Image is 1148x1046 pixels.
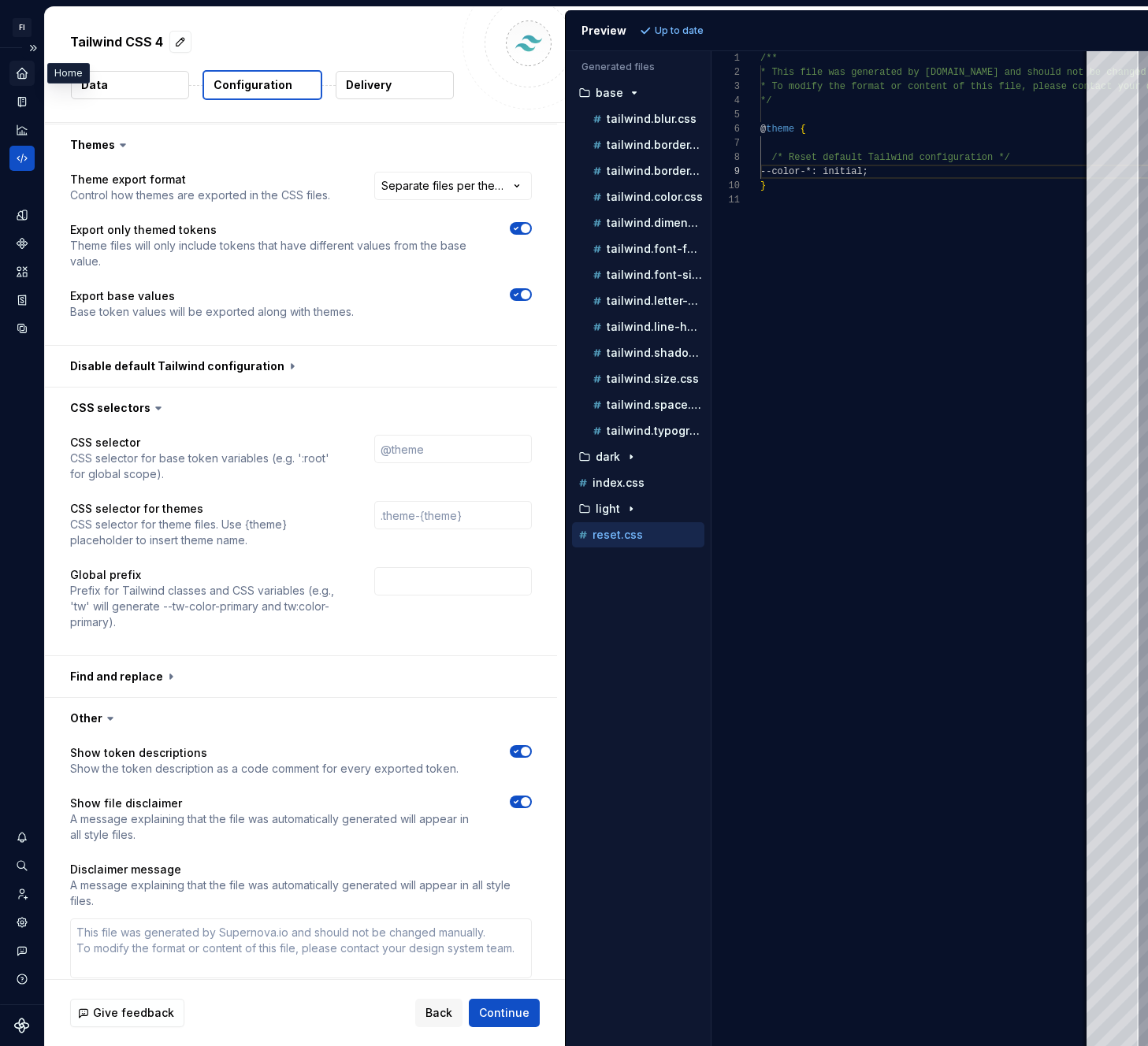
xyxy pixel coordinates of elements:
[760,81,1038,92] span: * To modify the format or content of this file, p
[93,1005,174,1021] span: Give feedback
[593,529,643,541] p: reset.css
[760,166,868,177] span: --color-*: initial;
[9,287,35,313] a: Storybook stories
[70,567,346,583] p: Global prefix
[578,318,704,336] button: tailwind.line-height.css
[13,18,32,37] div: FI
[578,136,704,154] button: tailwind.border-radius.css
[425,1005,452,1021] span: Back
[9,259,35,284] a: Assets
[607,347,704,359] p: tailwind.shadow.css
[581,61,695,73] p: Generated files
[607,165,704,177] p: tailwind.border-width.css
[607,425,704,437] p: tailwind.typography.css
[607,139,704,151] p: tailwind.border-radius.css
[607,321,704,333] p: tailwind.line-height.css
[596,451,620,463] p: dark
[336,71,454,99] button: Delivery
[711,108,740,122] div: 5
[711,65,740,80] div: 2
[415,999,463,1027] button: Back
[771,152,1009,163] span: /* Reset default Tailwind configuration */
[9,61,35,86] a: Home
[214,77,292,93] p: Configuration
[9,89,35,114] a: Documentation
[711,179,740,193] div: 10
[711,51,740,65] div: 1
[578,162,704,180] button: tailwind.border-width.css
[202,70,322,100] button: Configuration
[70,435,346,451] p: CSS selector
[70,999,184,1027] button: Give feedback
[596,503,620,515] p: light
[607,217,704,229] p: tailwind.dimension.css
[81,77,108,93] p: Data
[572,500,704,517] button: light
[22,37,44,59] button: Expand sidebar
[711,122,740,136] div: 6
[9,881,35,907] a: Invite team
[760,180,766,191] span: }
[9,231,35,256] a: Components
[70,877,532,909] p: A message explaining that the file was automatically generated will appear in all style files.
[70,761,459,777] p: Show the token description as a code comment for every exported token.
[607,191,703,203] p: tailwind.color.css
[578,292,704,310] button: tailwind.letter-spacing.css
[711,94,740,108] div: 4
[70,517,346,548] p: CSS selector for theme files. Use {theme} placeholder to insert theme name.
[47,63,90,83] div: Home
[3,10,41,44] button: FI
[9,825,35,850] button: Notifications
[578,214,704,232] button: tailwind.dimension.css
[760,124,766,135] span: @
[70,583,346,630] p: Prefix for Tailwind classes and CSS variables (e.g., 'tw' will generate --tw-color-primary and tw...
[578,396,704,414] button: tailwind.space.css
[9,853,35,878] button: Search ⌘K
[578,370,704,388] button: tailwind.size.css
[9,938,35,963] div: Contact support
[572,84,704,102] button: base
[14,1018,30,1033] svg: Supernova Logo
[70,304,354,320] p: Base token values will be exported along with themes.
[9,910,35,935] a: Settings
[70,32,163,51] p: Tailwind CSS 4
[572,526,704,543] button: reset.css
[607,113,697,125] p: tailwind.blur.css
[800,124,805,135] span: {
[578,240,704,258] button: tailwind.font-family.css
[70,796,481,811] p: Show file disclaimer
[9,117,35,143] a: Analytics
[9,202,35,228] a: Design tokens
[70,222,481,238] p: Export only themed tokens
[607,295,704,307] p: tailwind.letter-spacing.css
[572,448,704,466] button: dark
[607,399,704,411] p: tailwind.space.css
[766,124,794,135] span: theme
[711,193,740,207] div: 11
[71,71,189,99] button: Data
[70,745,459,761] p: Show token descriptions
[578,266,704,284] button: tailwind.font-size.css
[346,77,392,93] p: Delivery
[578,188,704,206] button: tailwind.color.css
[607,373,699,385] p: tailwind.size.css
[9,316,35,341] a: Data sources
[607,243,704,255] p: tailwind.font-family.css
[70,172,330,187] p: Theme export format
[607,269,704,281] p: tailwind.font-size.css
[374,435,532,463] input: @theme
[711,136,740,150] div: 7
[593,477,645,489] p: index.css
[374,501,532,529] input: .theme-{theme}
